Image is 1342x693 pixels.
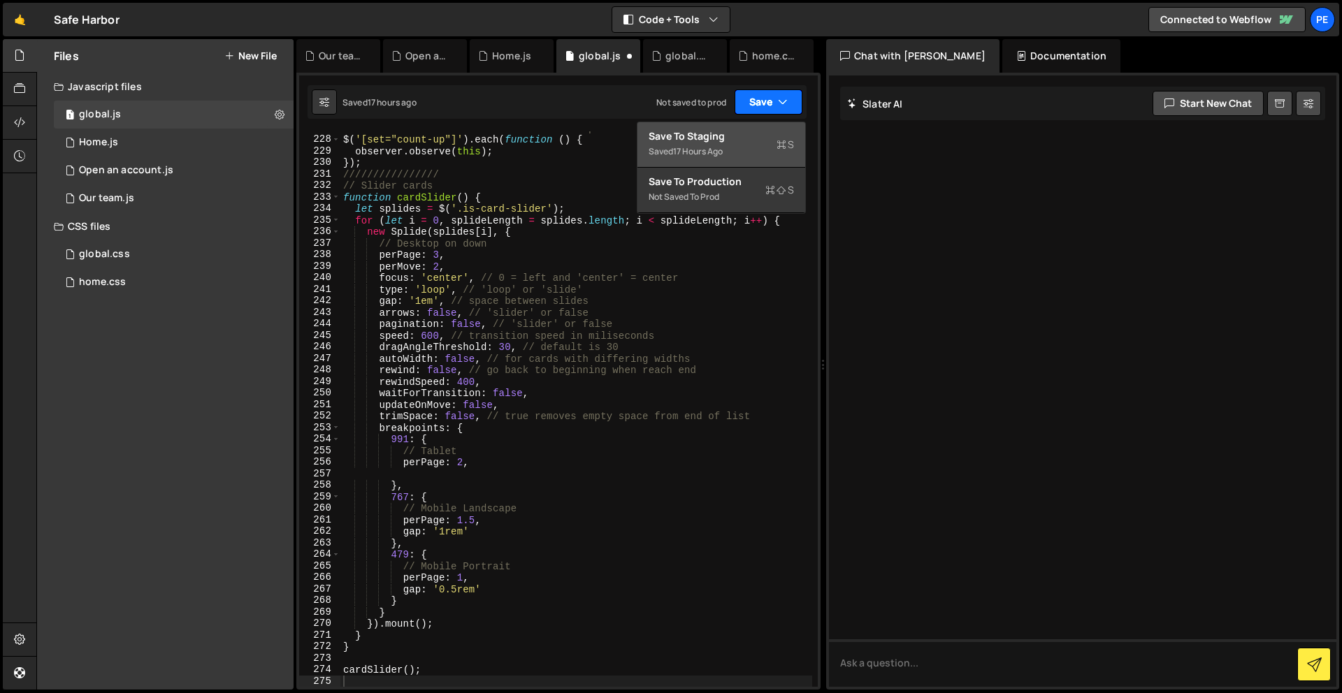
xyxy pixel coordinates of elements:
[299,502,340,514] div: 260
[1153,91,1264,116] button: Start new chat
[299,330,340,342] div: 245
[299,491,340,503] div: 259
[637,168,805,213] button: Save to ProductionS Not saved to prod
[54,11,120,28] div: Safe Harbor
[299,261,340,272] div: 239
[735,89,802,115] button: Save
[656,96,726,108] div: Not saved to prod
[54,184,294,212] div: 16385/45046.js
[299,571,340,583] div: 266
[54,156,294,184] div: 16385/45136.js
[299,214,340,226] div: 235
[299,191,340,203] div: 233
[299,249,340,261] div: 238
[649,143,794,160] div: Saved
[765,183,794,197] span: S
[637,122,806,214] div: Code + Tools
[665,49,710,63] div: global.css
[826,39,1000,73] div: Chat with [PERSON_NAME]
[299,629,340,641] div: 271
[299,272,340,284] div: 240
[1002,39,1120,73] div: Documentation
[299,226,340,238] div: 236
[54,48,79,64] h2: Files
[319,49,363,63] div: Our team.js
[299,560,340,572] div: 265
[637,122,805,168] button: Save to StagingS Saved17 hours ago
[299,676,340,687] div: 275
[299,353,340,365] div: 247
[1148,7,1306,32] a: Connected to Webflow
[54,101,294,129] div: 16385/45478.js
[79,276,126,289] div: home.css
[299,433,340,445] div: 254
[299,525,340,537] div: 262
[673,145,723,157] div: 17 hours ago
[299,641,340,652] div: 272
[299,238,340,249] div: 237
[299,203,340,214] div: 234
[342,96,417,108] div: Saved
[649,189,794,205] div: Not saved to prod
[299,133,340,145] div: 228
[299,583,340,595] div: 267
[37,212,294,240] div: CSS files
[79,108,121,121] div: global.js
[299,341,340,353] div: 246
[299,618,340,629] div: 270
[79,164,173,177] div: Open an account.js
[299,364,340,376] div: 248
[299,594,340,606] div: 268
[299,606,340,618] div: 269
[299,410,340,422] div: 252
[299,295,340,307] div: 242
[299,376,340,388] div: 249
[37,73,294,101] div: Javascript files
[299,399,340,411] div: 251
[299,318,340,330] div: 244
[649,129,794,143] div: Save to Staging
[405,49,450,63] div: Open an account.js
[299,422,340,434] div: 253
[54,240,294,268] div: 16385/45328.css
[299,479,340,491] div: 258
[299,284,340,296] div: 241
[299,387,340,399] div: 250
[1310,7,1335,32] a: Pe
[224,50,277,61] button: New File
[649,175,794,189] div: Save to Production
[54,268,294,296] div: 16385/45146.css
[79,192,134,205] div: Our team.js
[3,3,37,36] a: 🤙
[66,110,74,122] span: 1
[299,168,340,180] div: 231
[579,49,621,63] div: global.js
[79,248,130,261] div: global.css
[299,180,340,191] div: 232
[299,456,340,468] div: 256
[299,514,340,526] div: 261
[752,49,797,63] div: home.css
[368,96,417,108] div: 17 hours ago
[299,445,340,457] div: 255
[299,537,340,549] div: 263
[299,145,340,157] div: 229
[299,156,340,168] div: 230
[79,136,118,149] div: Home.js
[299,468,340,480] div: 257
[847,97,903,110] h2: Slater AI
[299,307,340,319] div: 243
[612,7,730,32] button: Code + Tools
[492,49,531,63] div: Home.js
[54,129,294,156] div: 16385/44326.js
[299,664,340,676] div: 274
[299,548,340,560] div: 264
[777,138,794,152] span: S
[299,652,340,664] div: 273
